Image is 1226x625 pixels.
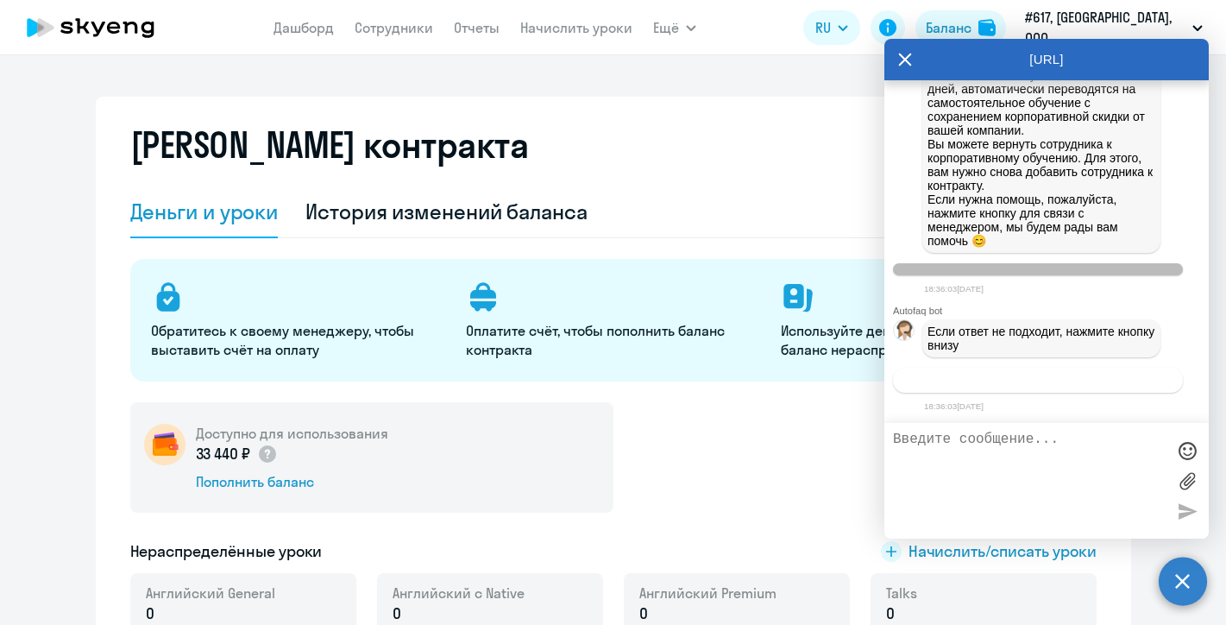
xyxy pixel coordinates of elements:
[355,19,433,36] a: Сотрудники
[781,321,1075,359] p: Используйте деньги, чтобы начислять на баланс нераспределённые уроки
[1025,7,1185,48] p: #617, [GEOGRAPHIC_DATA], ООО
[927,325,1158,352] span: Если ответ не подходит, нажмите кнопку внизу
[196,424,388,443] h5: Доступно для использования
[924,284,984,294] time: 18:36:03[DATE]
[886,603,895,625] span: 0
[393,603,401,625] span: 0
[454,19,500,36] a: Отчеты
[886,584,917,603] span: Talks
[639,584,776,603] span: Английский Premium
[466,321,760,359] p: Оплатите счёт, чтобы пополнить баланс контракта
[908,540,1097,563] span: Начислить/списать уроки
[815,17,831,38] span: RU
[151,321,445,359] p: Обратитесь к своему менеджеру, чтобы выставить счёт на оплату
[893,306,1209,316] div: Autofaq bot
[639,603,648,625] span: 0
[144,424,185,465] img: wallet-circle.png
[653,17,679,38] span: Ещё
[926,17,971,38] div: Баланс
[273,19,334,36] a: Дашборд
[653,10,696,45] button: Ещё
[130,540,323,563] h5: Нераспределённые уроки
[130,198,279,225] div: Деньги и уроки
[393,584,525,603] span: Английский с Native
[803,10,860,45] button: RU
[196,443,279,465] p: 33 440 ₽
[927,54,1155,248] p: Сотрудники, у которых корпоративный баланс остается нулевым более 45 дней, автоматически переводя...
[924,401,984,411] time: 18:36:03[DATE]
[196,472,388,491] div: Пополнить баланс
[1174,468,1200,494] label: Лимит 10 файлов
[130,124,529,166] h2: [PERSON_NAME] контракта
[1016,7,1211,48] button: #617, [GEOGRAPHIC_DATA], ООО
[971,374,1103,387] span: Связаться с менеджером
[520,19,632,36] a: Начислить уроки
[146,603,154,625] span: 0
[146,584,275,603] span: Английский General
[894,320,915,345] img: bot avatar
[915,10,1006,45] button: Балансbalance
[305,198,588,225] div: История изменений баланса
[978,19,996,36] img: balance
[893,368,1183,393] button: Связаться с менеджером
